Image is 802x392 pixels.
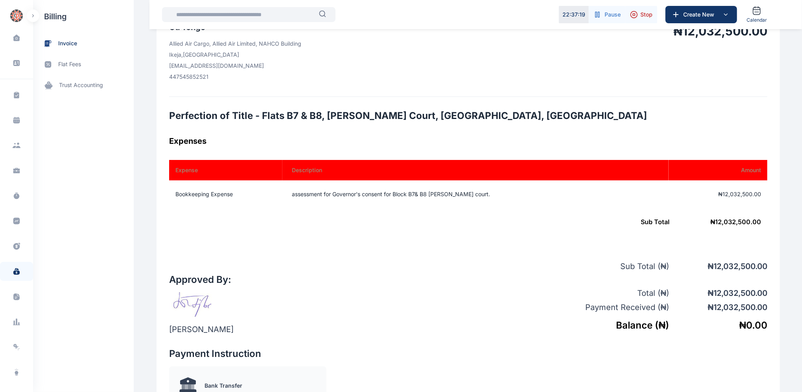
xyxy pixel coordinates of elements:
button: Pause [589,6,625,23]
span: trust accounting [59,81,103,89]
a: invoice [33,33,134,54]
img: signature [169,292,219,318]
h3: Expenses [169,135,767,147]
span: Calendar [747,17,767,23]
h1: ₦12,032,500.00 [673,24,767,38]
span: Stop [640,11,653,19]
th: Amount [669,160,767,180]
a: Calendar [743,3,770,26]
h5: Balance ( ₦ ) [531,319,669,332]
p: 22 : 37 : 19 [562,11,585,19]
h5: ₦ 0.00 [669,319,767,332]
th: Description [282,160,669,180]
button: Stop [625,6,657,23]
span: Pause [605,11,621,19]
td: ₦12,032,500.00 [669,180,767,208]
p: ₦ 12,032,500.00 [669,288,767,299]
span: invoice [58,39,77,48]
h2: Perfection of Title - Flats B7 & B8, [PERSON_NAME] Court, [GEOGRAPHIC_DATA], [GEOGRAPHIC_DATA] [169,110,767,122]
p: 447545852521 [169,73,301,81]
p: [EMAIL_ADDRESS][DOMAIN_NAME] [169,62,301,70]
p: Allied Air Cargo, Allied Air Limited, NAHCO Building [169,40,301,48]
a: flat fees [33,54,134,75]
span: Create New [680,11,721,19]
p: Sub Total ( ₦ ) [531,261,669,272]
p: ₦ 12,032,500.00 [669,302,767,313]
span: flat fees [58,60,81,69]
p: Ikeja , [GEOGRAPHIC_DATA] [169,51,301,59]
p: Bank Transfer [205,382,242,390]
td: assessment for Governor's consent for Block B7& B8 [PERSON_NAME] court. [282,180,669,208]
p: [PERSON_NAME] [169,324,234,335]
td: ₦ 12,032,500.00 [169,208,767,236]
span: Sub Total [641,218,669,226]
button: Create New [666,6,737,23]
h2: Payment Instruction [169,347,468,360]
a: trust accounting [33,75,134,96]
p: Total ( ₦ ) [531,288,669,299]
p: Payment Received ( ₦ ) [531,302,669,313]
h2: Approved By: [169,273,234,286]
td: Bookkeeping Expense [169,180,282,208]
th: Expense [169,160,282,180]
p: ₦ 12,032,500.00 [669,261,767,272]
